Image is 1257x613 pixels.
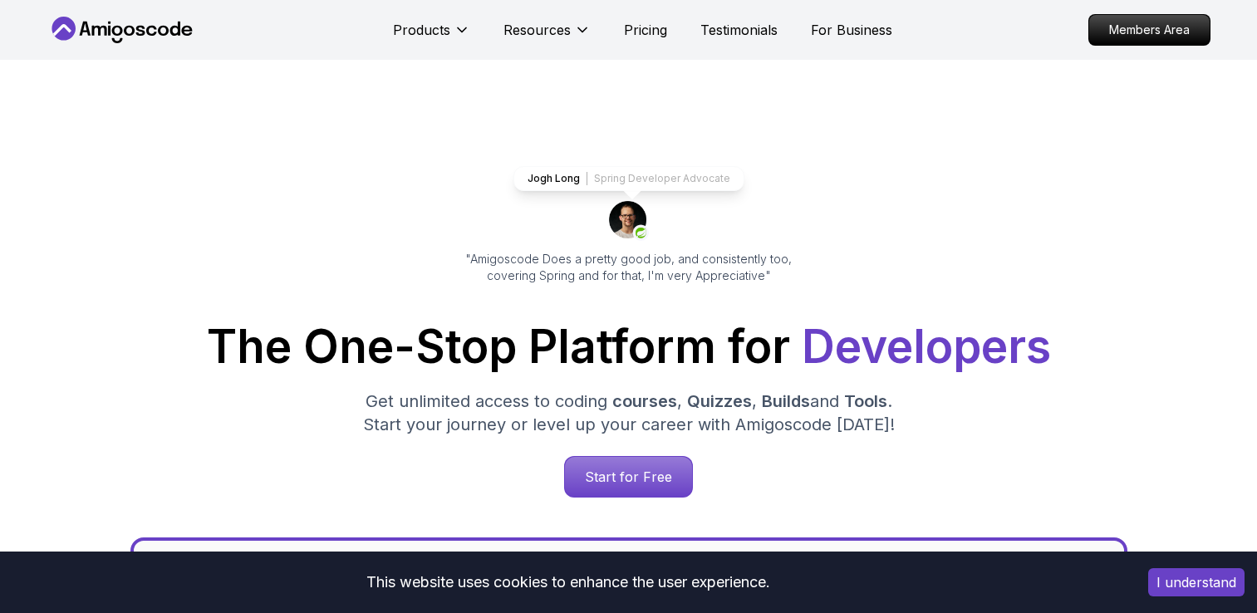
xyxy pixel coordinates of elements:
[393,20,470,53] button: Products
[811,20,892,40] a: For Business
[609,201,649,241] img: josh long
[844,391,887,411] span: Tools
[1088,14,1210,46] a: Members Area
[565,457,692,497] p: Start for Free
[503,20,591,53] button: Resources
[687,391,752,411] span: Quizzes
[393,20,450,40] p: Products
[564,456,693,498] a: Start for Free
[612,391,677,411] span: courses
[503,20,571,40] p: Resources
[528,172,580,185] p: Jogh Long
[624,20,667,40] a: Pricing
[350,390,908,436] p: Get unlimited access to coding , , and . Start your journey or level up your career with Amigosco...
[61,324,1197,370] h1: The One-Stop Platform for
[12,564,1123,601] div: This website uses cookies to enhance the user experience.
[802,319,1051,374] span: Developers
[762,391,810,411] span: Builds
[700,20,778,40] a: Testimonials
[443,251,815,284] p: "Amigoscode Does a pretty good job, and consistently too, covering Spring and for that, I'm very ...
[1148,568,1245,596] button: Accept cookies
[1089,15,1210,45] p: Members Area
[594,172,730,185] p: Spring Developer Advocate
